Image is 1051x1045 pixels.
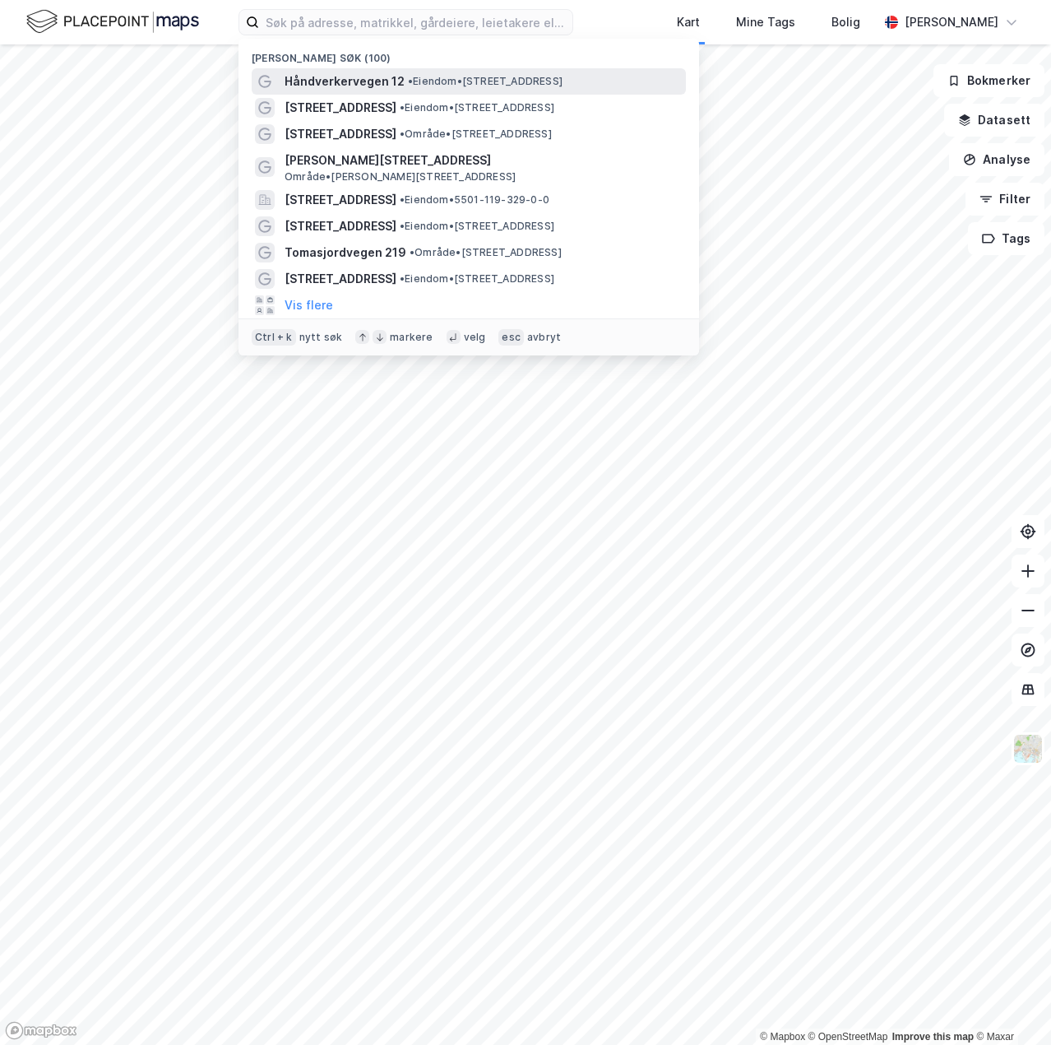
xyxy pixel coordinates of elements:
div: [PERSON_NAME] søk (100) [238,39,699,68]
div: Kart [677,12,700,32]
div: Ctrl + k [252,329,296,346]
div: [PERSON_NAME] [905,12,998,32]
span: • [400,272,405,285]
div: markere [390,331,433,344]
a: OpenStreetMap [808,1031,888,1043]
div: avbryt [527,331,561,344]
div: nytt søk [299,331,343,344]
button: Filter [965,183,1044,216]
span: [STREET_ADDRESS] [285,190,396,210]
iframe: Chat Widget [969,966,1051,1045]
span: [STREET_ADDRESS] [285,124,396,144]
div: Bolig [831,12,860,32]
span: Eiendom • [STREET_ADDRESS] [400,272,554,286]
span: Eiendom • [STREET_ADDRESS] [400,220,554,233]
a: Mapbox [760,1031,805,1043]
span: [STREET_ADDRESS] [285,98,396,118]
span: • [400,220,405,232]
span: • [410,246,414,258]
div: Kontrollprogram for chat [969,966,1051,1045]
button: Vis flere [285,295,333,315]
div: esc [498,329,524,346]
span: • [400,101,405,114]
button: Analyse [949,143,1044,176]
span: Område • [STREET_ADDRESS] [410,246,562,259]
div: velg [464,331,486,344]
span: Tomasjordvegen 219 [285,243,406,262]
span: Eiendom • [STREET_ADDRESS] [408,75,563,88]
input: Søk på adresse, matrikkel, gårdeiere, leietakere eller personer [259,10,572,35]
button: Datasett [944,104,1044,137]
span: • [408,75,413,87]
span: [STREET_ADDRESS] [285,216,396,236]
span: Eiendom • 5501-119-329-0-0 [400,193,549,207]
button: Tags [968,222,1044,255]
a: Mapbox homepage [5,1021,77,1040]
a: Improve this map [892,1031,974,1043]
span: [STREET_ADDRESS] [285,269,396,289]
span: Håndverkervegen 12 [285,72,405,91]
div: Mine Tags [736,12,795,32]
button: Bokmerker [933,64,1044,97]
img: Z [1012,733,1044,764]
span: • [400,128,405,140]
img: logo.f888ab2527a4732fd821a326f86c7f29.svg [26,7,199,36]
span: Område • [PERSON_NAME][STREET_ADDRESS] [285,170,516,183]
span: • [400,193,405,206]
span: Eiendom • [STREET_ADDRESS] [400,101,554,114]
span: [PERSON_NAME][STREET_ADDRESS] [285,151,679,170]
span: Område • [STREET_ADDRESS] [400,128,552,141]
